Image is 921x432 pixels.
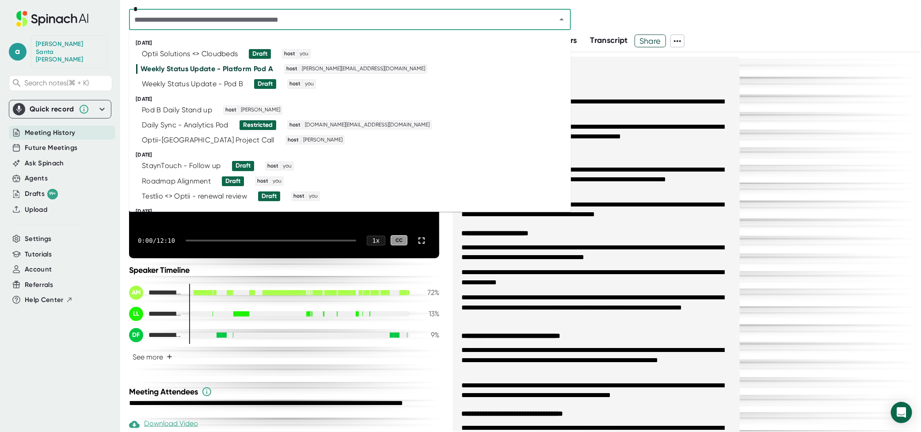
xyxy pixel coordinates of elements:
div: Draft [262,192,277,200]
div: Draft [252,50,267,58]
span: host [292,192,306,200]
div: [DATE] [136,40,571,46]
span: host [283,50,297,58]
span: you [308,192,319,200]
button: Future Meetings [25,143,77,153]
button: Close [556,13,568,26]
div: Weekly Status Update - Platform Pod A [141,65,273,73]
div: 9 % [417,331,439,339]
button: Share [635,34,666,47]
div: LL [129,307,143,321]
span: [PERSON_NAME][EMAIL_ADDRESS][DOMAIN_NAME] [301,65,426,73]
div: Meeting Attendees [129,386,441,397]
div: CC [391,235,407,245]
div: Pod B Daily Stand up [142,106,212,115]
div: 13 % [417,310,439,318]
span: you [304,80,315,88]
button: Help Center [25,295,73,305]
div: Anthony Santa Maria [36,40,102,64]
span: host [266,162,280,170]
div: StaynTouch - Follow up [142,161,221,170]
span: Help Center [25,295,64,305]
div: Restricted [243,121,273,129]
div: Daniel Franco [129,328,182,342]
button: Settings [25,234,52,244]
div: [DATE] [136,96,571,103]
span: a [9,43,27,61]
div: [DATE] [136,208,571,215]
span: Search notes (⌘ + K) [24,79,89,87]
div: Luiz Felipe Carneiro de Miranda Lima [129,307,182,321]
div: Download Video [129,419,198,430]
button: Referrals [25,280,53,290]
div: AM [129,286,143,300]
button: Tutorials [25,249,52,260]
span: host [288,80,302,88]
div: Optii-[GEOGRAPHIC_DATA] Project Call [142,136,274,145]
button: Upload [25,205,47,215]
span: [PERSON_NAME] [302,136,344,144]
span: [PERSON_NAME] [240,106,282,114]
div: Weekly Status Update - Pod B [142,80,243,88]
span: Transcript [590,35,628,45]
div: Quick record [30,105,74,114]
div: Testlio <> Optii - renewal review [142,192,247,201]
div: 72 % [417,288,439,297]
span: host [288,121,302,129]
div: Open Intercom Messenger [891,402,912,423]
span: host [256,177,270,185]
button: Transcript [590,34,628,46]
span: [DOMAIN_NAME][EMAIL_ADDRESS][DOMAIN_NAME] [304,121,431,129]
span: you [282,162,293,170]
span: host [286,136,300,144]
span: host [285,65,299,73]
span: you [298,50,310,58]
div: DF [129,328,143,342]
div: Draft [225,177,240,185]
div: Speaker Timeline [129,265,439,275]
button: Account [25,264,52,275]
div: [DATE] [136,152,571,158]
div: 1 x [367,236,385,245]
button: Agents [25,173,48,184]
button: Drafts 99+ [25,189,58,199]
button: Ask Spinach [25,158,64,168]
div: 99+ [47,189,58,199]
div: Optii Solutions <> Cloudbeds [142,50,238,58]
span: you [271,177,283,185]
div: Quick record [13,100,107,118]
div: 0:00 / 12:10 [138,237,175,244]
span: + [167,353,172,360]
div: Drafts [25,189,58,199]
span: Share [635,33,666,49]
span: host [224,106,238,114]
div: Daily Sync - Analytics Pod [142,121,228,130]
button: See more+ [129,349,176,365]
div: Draft [236,162,251,170]
button: Meeting History [25,128,75,138]
div: Roadmap Alignment [142,177,211,186]
div: Anthony Santa Maria [129,286,182,300]
div: Draft [258,80,273,88]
